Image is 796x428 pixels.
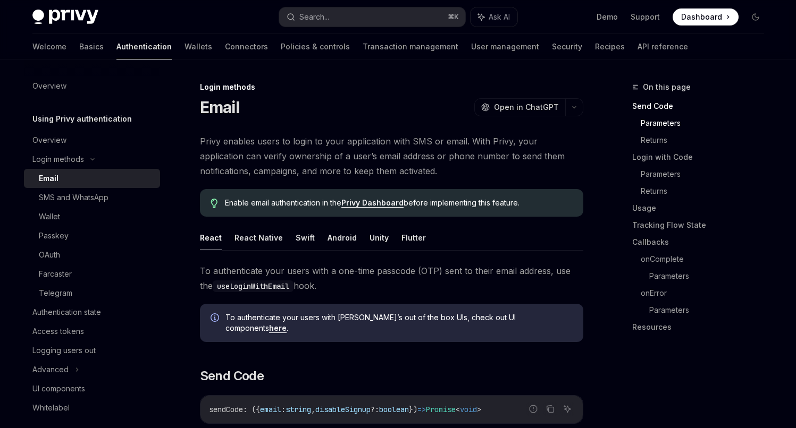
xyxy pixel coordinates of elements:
a: Access tokens [24,322,160,341]
a: Wallets [185,34,212,59]
div: Advanced [32,363,69,376]
span: Enable email authentication in the before implementing this feature. [225,198,572,208]
a: Recipes [595,34,625,59]
a: Demo [597,12,618,22]
div: Overview [32,134,66,147]
span: , [311,405,315,414]
button: Swift [296,225,315,250]
a: Resources [632,319,773,336]
div: Telegram [39,287,72,299]
a: onError [641,285,773,302]
a: Whitelabel [24,398,160,417]
div: Login methods [200,82,583,92]
button: Unity [370,225,389,250]
svg: Info [211,313,221,324]
h5: Using Privy authentication [32,113,132,125]
button: Android [328,225,357,250]
span: : [281,405,286,414]
span: < [456,405,460,414]
span: Open in ChatGPT [494,102,559,113]
a: Policies & controls [281,34,350,59]
div: Logging users out [32,344,96,357]
a: onComplete [641,251,773,268]
span: Dashboard [681,12,722,22]
span: sendCode [209,405,243,414]
svg: Tip [211,199,218,208]
a: Telegram [24,284,160,303]
div: SMS and WhatsApp [39,191,108,204]
span: : ({ [243,405,260,414]
span: void [460,405,477,414]
a: Farcaster [24,264,160,284]
a: Parameters [649,268,773,285]
a: Logging users out [24,341,160,360]
a: Parameters [641,166,773,183]
button: Report incorrect code [526,402,540,416]
span: > [477,405,481,414]
a: Authentication [116,34,172,59]
a: Parameters [649,302,773,319]
a: Callbacks [632,234,773,251]
div: UI components [32,382,85,395]
button: Toggle dark mode [747,8,764,25]
div: Farcaster [39,268,72,280]
span: boolean [379,405,409,414]
a: Email [24,169,160,188]
span: disableSignup [315,405,371,414]
code: useLoginWithEmail [213,280,294,292]
button: Flutter [401,225,426,250]
a: Overview [24,131,160,150]
div: Login methods [32,153,84,166]
button: Open in ChatGPT [474,98,565,116]
a: Returns [641,132,773,149]
span: Send Code [200,367,264,384]
a: UI components [24,379,160,398]
a: OAuth [24,245,160,264]
button: Copy the contents from the code block [543,402,557,416]
span: Ask AI [489,12,510,22]
span: Promise [426,405,456,414]
div: OAuth [39,249,60,261]
span: To authenticate your users with [PERSON_NAME]’s out of the box UIs, check out UI components . [225,312,573,333]
span: => [417,405,426,414]
a: SMS and WhatsApp [24,188,160,207]
div: Email [39,172,58,185]
span: On this page [643,81,691,93]
button: Ask AI [471,7,517,27]
span: string [286,405,311,414]
a: Basics [79,34,104,59]
span: ?: [371,405,379,414]
div: Wallet [39,210,60,223]
span: Privy enables users to login to your application with SMS or email. With Privy, your application ... [200,134,583,178]
div: Whitelabel [32,401,70,414]
a: Usage [632,200,773,217]
button: Search...⌘K [279,7,465,27]
a: API reference [638,34,688,59]
a: Returns [641,183,773,200]
button: React [200,225,222,250]
div: Authentication state [32,306,101,319]
a: Send Code [632,98,773,115]
button: React Native [234,225,283,250]
a: Login with Code [632,149,773,166]
a: Welcome [32,34,66,59]
a: Wallet [24,207,160,226]
span: email [260,405,281,414]
div: Search... [299,11,329,23]
a: Security [552,34,582,59]
div: Access tokens [32,325,84,338]
a: Transaction management [363,34,458,59]
a: here [269,323,287,333]
div: Passkey [39,229,69,242]
button: Ask AI [560,402,574,416]
a: Authentication state [24,303,160,322]
a: Support [631,12,660,22]
span: To authenticate your users with a one-time passcode (OTP) sent to their email address, use the hook. [200,263,583,293]
span: ⌘ K [448,13,459,21]
a: User management [471,34,539,59]
div: Overview [32,80,66,92]
a: Parameters [641,115,773,132]
img: dark logo [32,10,98,24]
a: Overview [24,76,160,96]
a: Privy Dashboard [341,198,404,208]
